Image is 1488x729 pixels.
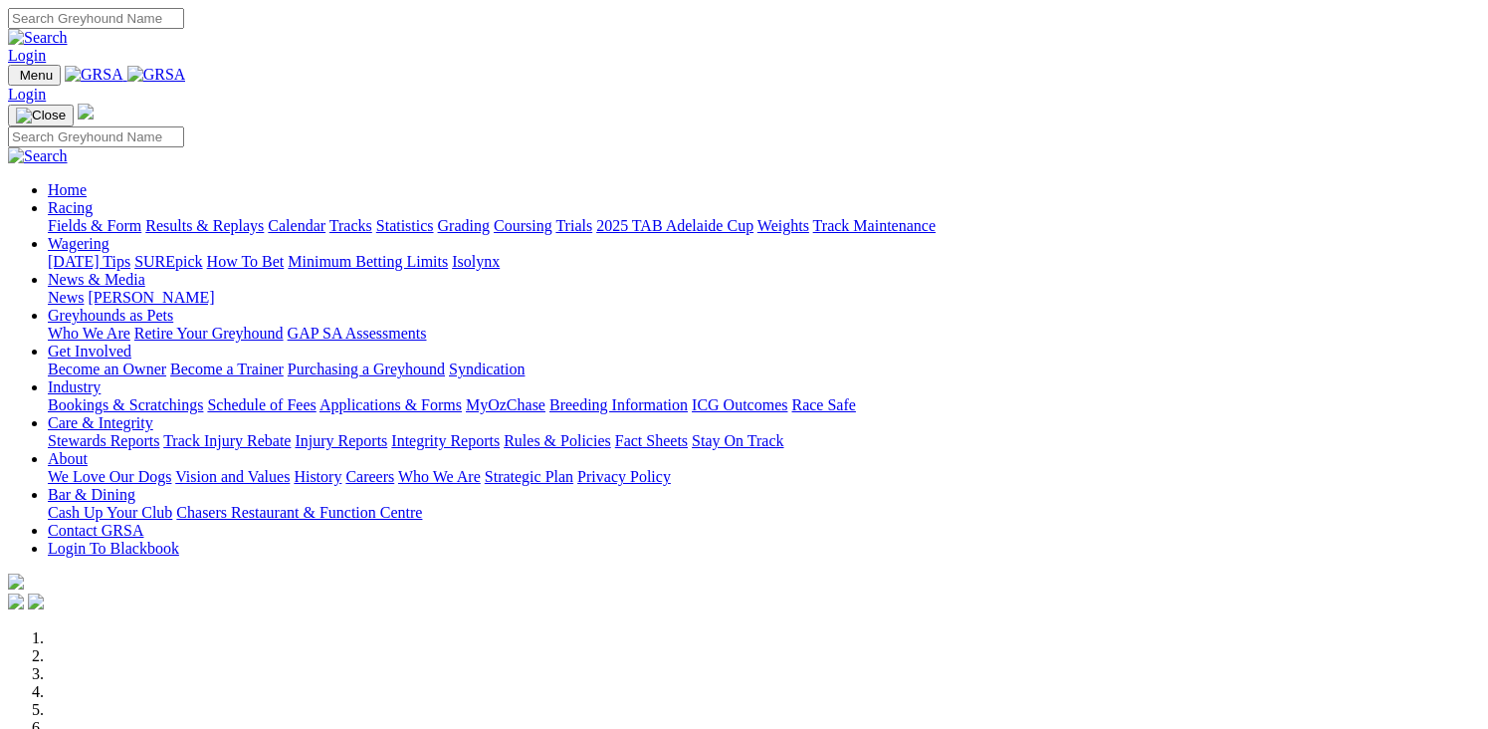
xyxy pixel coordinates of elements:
a: Who We Are [398,468,481,485]
a: [DATE] Tips [48,253,130,270]
a: Careers [345,468,394,485]
a: Login [8,86,46,103]
a: Login To Blackbook [48,540,179,557]
input: Search [8,8,184,29]
a: Track Maintenance [813,217,936,234]
a: [PERSON_NAME] [88,289,214,306]
a: Who We Are [48,325,130,342]
a: Strategic Plan [485,468,573,485]
div: News & Media [48,289,1480,307]
a: SUREpick [134,253,202,270]
a: Stay On Track [692,432,783,449]
div: Wagering [48,253,1480,271]
a: Care & Integrity [48,414,153,431]
div: About [48,468,1480,486]
a: ICG Outcomes [692,396,787,413]
a: Contact GRSA [48,522,143,539]
a: Results & Replays [145,217,264,234]
a: Tracks [329,217,372,234]
a: Schedule of Fees [207,396,316,413]
a: MyOzChase [466,396,545,413]
img: logo-grsa-white.png [8,574,24,590]
span: Menu [20,68,53,83]
a: Fact Sheets [615,432,688,449]
a: Calendar [268,217,325,234]
button: Toggle navigation [8,105,74,126]
a: News [48,289,84,306]
a: About [48,450,88,467]
a: Cash Up Your Club [48,504,172,521]
a: Chasers Restaurant & Function Centre [176,504,422,521]
a: Bookings & Scratchings [48,396,203,413]
input: Search [8,126,184,147]
a: Minimum Betting Limits [288,253,448,270]
a: Trials [555,217,592,234]
a: Home [48,181,87,198]
a: Wagering [48,235,109,252]
div: Care & Integrity [48,432,1480,450]
a: Become an Owner [48,361,166,377]
img: GRSA [65,66,123,84]
a: How To Bet [207,253,285,270]
a: Retire Your Greyhound [134,325,284,342]
a: Statistics [376,217,434,234]
a: Integrity Reports [391,432,500,449]
a: Industry [48,378,101,395]
div: Industry [48,396,1480,414]
img: logo-grsa-white.png [78,104,94,120]
a: We Love Our Dogs [48,468,171,485]
img: GRSA [127,66,186,84]
a: Become a Trainer [170,361,284,377]
a: Applications & Forms [319,396,462,413]
img: Close [16,108,66,123]
div: Greyhounds as Pets [48,325,1480,343]
a: History [294,468,341,485]
a: News & Media [48,271,145,288]
a: Racing [48,199,93,216]
a: Syndication [449,361,525,377]
div: Get Involved [48,361,1480,378]
a: Bar & Dining [48,486,135,503]
a: Coursing [494,217,552,234]
img: Search [8,29,68,47]
a: Fields & Form [48,217,141,234]
a: Isolynx [452,253,500,270]
a: Grading [438,217,490,234]
a: Privacy Policy [577,468,671,485]
a: Vision and Values [175,468,290,485]
a: Track Injury Rebate [163,432,291,449]
img: twitter.svg [28,594,44,609]
a: Purchasing a Greyhound [288,361,445,377]
a: 2025 TAB Adelaide Cup [596,217,753,234]
button: Toggle navigation [8,65,61,86]
div: Racing [48,217,1480,235]
a: Login [8,47,46,64]
a: Rules & Policies [504,432,611,449]
div: Bar & Dining [48,504,1480,522]
a: Injury Reports [295,432,387,449]
a: Breeding Information [549,396,688,413]
img: facebook.svg [8,594,24,609]
a: Greyhounds as Pets [48,307,173,324]
a: Weights [757,217,809,234]
img: Search [8,147,68,165]
a: GAP SA Assessments [288,325,427,342]
a: Get Involved [48,343,131,360]
a: Race Safe [791,396,855,413]
a: Stewards Reports [48,432,159,449]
